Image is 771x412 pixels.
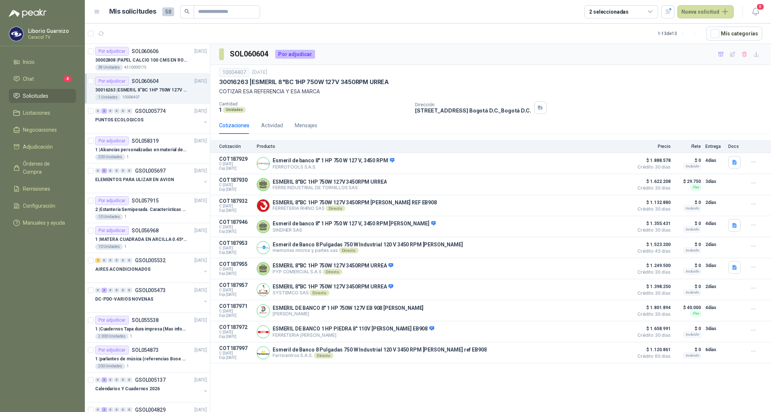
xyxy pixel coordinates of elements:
[23,219,65,227] span: Manuales y ayuda
[135,168,166,173] p: GSOL005697
[95,47,129,56] div: Por adjudicar
[323,269,342,275] div: Directo
[219,267,252,271] span: C: [DATE]
[85,44,210,74] a: Por adjudicarSOL060606[DATE] 30002808 |PAPEL CALCIO 100 CMS EN ROLLO DE 100 GR38 Unidades4510000175
[219,121,249,129] div: Cotizaciones
[95,333,128,339] div: 2.000 Unidades
[326,205,345,211] div: Directo
[219,219,252,225] p: COT187946
[9,106,76,120] a: Licitaciones
[219,229,252,234] span: Exp: [DATE]
[705,156,724,165] p: 4 días
[9,9,46,18] img: Logo peakr
[132,318,159,323] p: SOL055538
[219,356,252,360] span: Exp: [DATE]
[219,309,252,314] span: C: [DATE]
[257,144,629,149] p: Producto
[95,296,153,303] p: DC-PDO-VARIOS NOVENAS
[194,317,207,324] p: [DATE]
[684,247,701,253] div: Incluido
[219,87,762,96] p: COTIZAR ESA REFERENCIA Y ESA MARCA
[63,76,72,82] span: 4
[114,168,120,173] div: 0
[675,240,701,249] p: $ 0
[634,144,671,149] p: Precio
[314,353,333,359] div: Directo
[9,55,76,69] a: Inicio
[273,157,394,164] p: Esmeril de banco 8" 1 HP 750 W 127 V, 3450 RPM
[194,108,207,115] p: [DATE]
[85,134,210,163] a: Por adjudicarSOL058319[DATE] 1 |Alcancías personalizadas en material de cerámica (VER ADJUNTO)200...
[219,208,252,213] span: Exp: [DATE]
[273,164,394,170] p: FERROTOOLS S.A.S.
[23,75,34,83] span: Chat
[114,258,120,263] div: 0
[684,163,701,169] div: Incluido
[273,326,434,332] p: ESMERIL DE BANCO 1 HP PIEDRA 8" 110V [PERSON_NAME] EB908
[219,351,252,356] span: C: [DATE]
[677,5,734,18] button: Nueva solicitud
[756,3,764,10] span: 8
[219,187,252,192] span: Exp: [DATE]
[219,198,252,204] p: COT187932
[194,287,207,294] p: [DATE]
[95,57,187,64] p: 30002808 | PAPEL CALCIO 100 CMS EN ROLLO DE 100 GR
[114,288,120,293] div: 0
[219,162,252,166] span: C: [DATE]
[9,199,76,213] a: Configuración
[95,107,208,130] a: 0 3 0 0 0 0 GSOL005774[DATE] PUNTOS ECOLOGICOS
[658,28,701,39] div: 1 - 13 de 13
[705,177,724,186] p: 3 días
[675,219,701,228] p: $ 0
[101,168,107,173] div: 6
[705,144,724,149] p: Entrega
[101,108,107,114] div: 3
[124,65,146,70] p: 4510000175
[108,168,113,173] div: 0
[127,258,132,263] div: 0
[219,314,252,318] span: Exp: [DATE]
[273,179,387,185] p: ESMERIL 8"BC 1HP 750W 127V 3450RPM URREA
[95,377,101,382] div: 0
[684,290,701,295] div: Incluido
[675,282,701,291] p: $ 0
[219,261,252,267] p: COT187955
[85,193,210,223] a: Por adjudicarSOL057915[DATE] 2 |Estantería Semipesada. Características en el adjunto10 Unidades1
[219,183,252,187] span: C: [DATE]
[124,214,127,220] p: 1
[95,77,129,86] div: Por adjudicar
[120,168,126,173] div: 0
[634,261,671,270] span: $ 1.249.500
[95,226,129,235] div: Por adjudicar
[85,343,210,373] a: Por adjudicarSOL054873[DATE] 1 |parlantes de música (referencias Bose o Alexa) CON MARCACION 1 LO...
[95,363,125,369] div: 200 Unidades
[691,184,701,190] div: Flex
[219,240,252,246] p: COT187953
[95,108,101,114] div: 0
[194,227,207,234] p: [DATE]
[9,89,76,103] a: Solicitudes
[95,385,160,392] p: Calendarios Y Cuadernos 2026
[684,205,701,211] div: Incluido
[415,102,531,107] p: Dirección
[124,244,127,250] p: 1
[749,5,762,18] button: 8
[257,305,269,317] img: Company Logo
[114,377,120,382] div: 0
[634,282,671,291] span: $ 1.398.250
[194,377,207,384] p: [DATE]
[684,226,701,232] div: Incluido
[705,219,724,228] p: 4 días
[295,121,317,129] div: Mensajes
[219,225,252,229] span: C: [DATE]
[23,92,48,100] span: Solicitudes
[634,207,671,211] span: Crédito 30 días
[108,288,113,293] div: 0
[219,107,221,113] p: 1
[132,198,159,203] p: SOL057915
[95,346,129,354] div: Por adjudicar
[589,8,629,16] div: 2 seleccionadas
[28,28,74,34] p: Liborio Guarnizo
[135,258,166,263] p: GSOL005532
[634,177,671,186] span: $ 1.622.208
